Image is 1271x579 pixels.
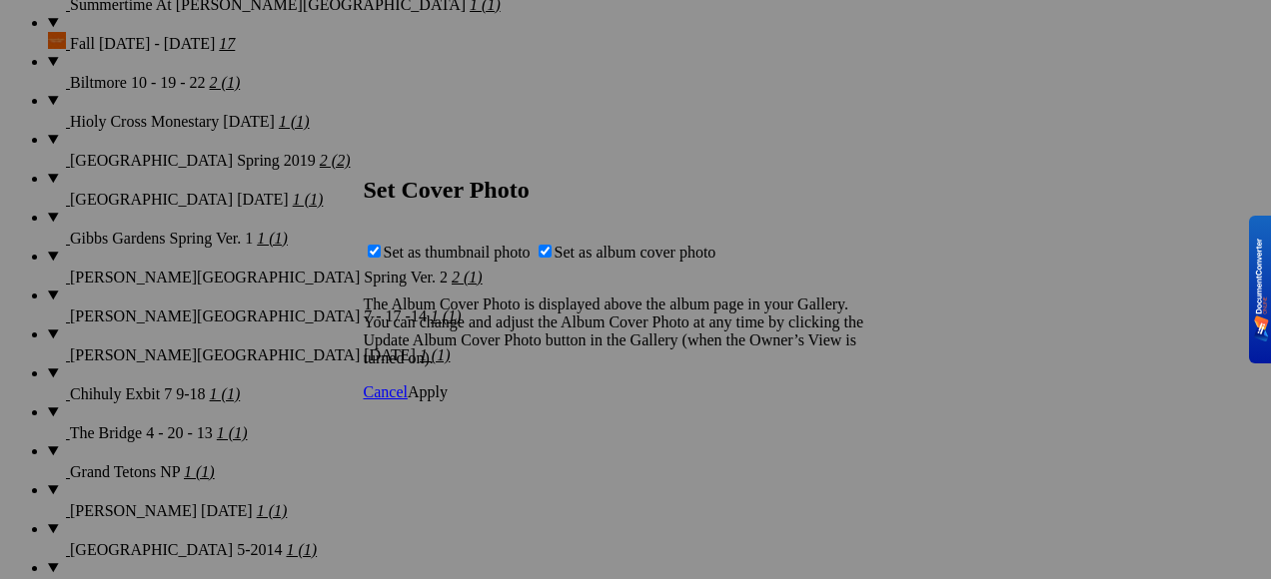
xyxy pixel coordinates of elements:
[539,245,552,258] input: Set as album cover photo
[364,383,408,400] a: Cancel
[408,383,448,400] span: Apply
[1254,239,1269,341] img: BKR5lM0sgkDqAAAAAElFTkSuQmCC
[384,244,531,261] span: Set as thumbnail photo
[555,244,716,261] span: Set as album cover photo
[368,245,381,258] input: Set as thumbnail photo
[364,295,893,367] p: The Album Cover Photo is displayed above the album page in your Gallery. You can change and adjus...
[364,177,893,204] h2: Set Cover Photo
